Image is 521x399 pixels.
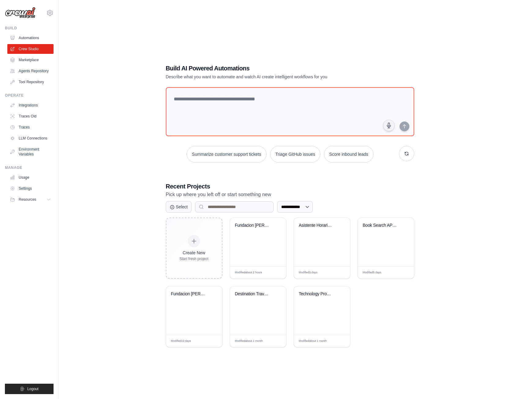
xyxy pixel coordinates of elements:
[7,122,54,132] a: Traces
[335,270,341,275] span: Edit
[271,270,277,275] span: Edit
[166,182,414,191] h3: Recent Projects
[166,64,371,73] h1: Build AI Powered Automations
[7,66,54,76] a: Agents Repository
[235,291,272,297] div: Destination Travel Research & Itinerary Planner
[7,184,54,193] a: Settings
[7,33,54,43] a: Automations
[324,146,374,162] button: Score inbound leads
[7,144,54,159] a: Environment Variables
[7,173,54,182] a: Usage
[7,55,54,65] a: Marketplace
[399,270,404,275] span: Edit
[7,111,54,121] a: Traces Old
[166,74,371,80] p: Describe what you want to automate and watch AI create intelligent workflows for you
[299,291,336,297] div: Technology Product Research Automation
[171,339,191,343] span: Modified 13 days
[207,339,213,343] span: Edit
[7,77,54,87] a: Tool Repository
[180,250,209,256] div: Create New
[7,133,54,143] a: LLM Connections
[5,26,54,31] div: Build
[5,7,35,19] img: Logo
[187,146,266,162] button: Summarize customer support tickets
[363,270,381,275] span: Modified 5 days
[166,191,414,199] p: Pick up where you left off or start something new
[271,339,277,343] span: Edit
[383,120,395,131] button: Click to speak your automation idea
[363,223,400,228] div: Book Search API Integration
[299,270,318,275] span: Modified 3 days
[5,384,54,394] button: Logout
[7,195,54,204] button: Resources
[270,146,320,162] button: Triage GitHub issues
[235,339,263,343] span: Modified about 1 month
[299,223,336,228] div: Asistente Horarios Fundacion Juan March
[7,100,54,110] a: Integrations
[166,201,192,213] button: Select
[27,386,39,391] span: Logout
[235,223,272,228] div: Fundacion Juan March Cultural Programming Assistant
[5,165,54,170] div: Manage
[335,339,341,343] span: Edit
[7,44,54,54] a: Crew Studio
[5,93,54,98] div: Operate
[19,197,36,202] span: Resources
[180,256,209,261] div: Start fresh project
[171,291,208,297] div: Fundacion Juan March Query Assistant
[235,270,262,275] span: Modified about 2 hours
[399,146,414,161] button: Get new suggestions
[299,339,327,343] span: Modified about 1 month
